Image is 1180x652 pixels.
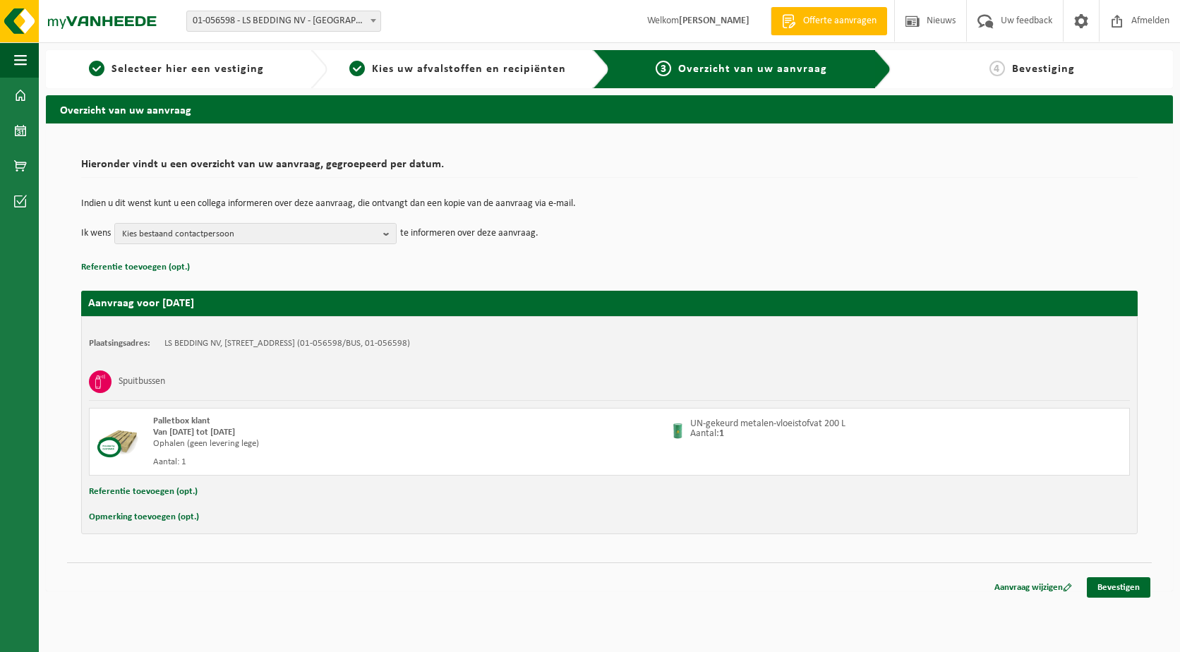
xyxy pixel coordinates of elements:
[81,159,1138,178] h2: Hieronder vindt u een overzicht van uw aanvraag, gegroepeerd per datum.
[89,483,198,501] button: Referentie toevoegen (opt.)
[53,61,299,78] a: 1Selecteer hier een vestiging
[88,298,194,309] strong: Aanvraag voor [DATE]
[153,428,235,437] strong: Van [DATE] tot [DATE]
[690,429,845,439] p: Aantal:
[335,61,581,78] a: 2Kies uw afvalstoffen en recipiënten
[679,16,749,26] strong: [PERSON_NAME]
[400,223,538,244] p: te informeren over deze aanvraag.
[670,423,687,440] img: 01-000240
[122,224,378,245] span: Kies bestaand contactpersoon
[89,61,104,76] span: 1
[690,419,845,429] p: UN-gekeurd metalen-vloeistofvat 200 L
[89,508,199,526] button: Opmerking toevoegen (opt.)
[46,95,1173,123] h2: Overzicht van uw aanvraag
[186,11,381,32] span: 01-056598 - LS BEDDING NV - MALDEGEM
[372,64,566,75] span: Kies uw afvalstoffen en recipiënten
[153,438,666,449] div: Ophalen (geen levering lege)
[81,223,111,244] p: Ik wens
[349,61,365,76] span: 2
[1012,64,1075,75] span: Bevestiging
[164,338,410,349] td: LS BEDDING NV, [STREET_ADDRESS] (01-056598/BUS, 01-056598)
[81,199,1138,209] p: Indien u dit wenst kunt u een collega informeren over deze aanvraag, die ontvangt dan een kopie v...
[984,577,1083,598] a: Aanvraag wijzigen
[81,258,190,277] button: Referentie toevoegen (opt.)
[187,11,380,31] span: 01-056598 - LS BEDDING NV - MALDEGEM
[153,457,666,468] div: Aantal: 1
[719,428,724,439] strong: 1
[656,61,671,76] span: 3
[771,7,887,35] a: Offerte aanvragen
[800,14,880,28] span: Offerte aanvragen
[112,64,264,75] span: Selecteer hier een vestiging
[989,61,1005,76] span: 4
[119,370,165,393] h3: Spuitbussen
[89,339,150,348] strong: Plaatsingsadres:
[678,64,827,75] span: Overzicht van uw aanvraag
[153,416,210,425] span: Palletbox klant
[97,416,139,458] img: PB-CU.png
[1087,577,1150,598] a: Bevestigen
[114,223,397,244] button: Kies bestaand contactpersoon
